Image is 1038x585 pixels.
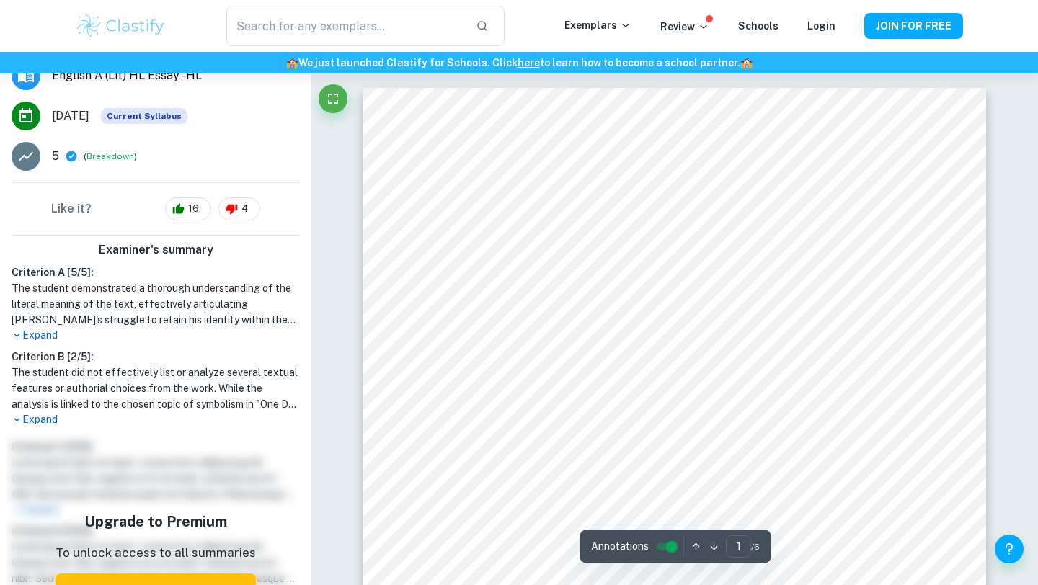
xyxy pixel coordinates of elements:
[564,17,631,33] p: Exemplars
[101,108,187,124] div: This exemplar is based on the current syllabus. Feel free to refer to it for inspiration/ideas wh...
[165,197,211,220] div: 16
[101,108,187,124] span: Current Syllabus
[12,412,300,427] p: Expand
[286,57,298,68] span: 🏫
[226,6,464,46] input: Search for any exemplars...
[751,540,760,553] span: / 6
[52,67,300,84] span: English A (Lit) HL Essay - HL
[180,202,207,216] span: 16
[56,544,256,563] p: To unlock access to all summaries
[56,511,256,532] h5: Upgrade to Premium
[591,539,649,554] span: Annotations
[738,20,778,32] a: Schools
[740,57,753,68] span: 🏫
[660,19,709,35] p: Review
[52,148,59,165] p: 5
[3,55,1035,71] h6: We just launched Clastify for Schools. Click to learn how to become a school partner.
[12,365,300,412] h1: The student did not effectively list or analyze several textual features or authorial choices fro...
[807,20,835,32] a: Login
[864,13,963,39] button: JOIN FOR FREE
[995,535,1024,563] button: Help and Feedback
[12,349,300,365] h6: Criterion B [ 2 / 5 ]:
[52,107,89,125] span: [DATE]
[86,150,134,163] button: Breakdown
[12,264,300,280] h6: Criterion A [ 5 / 5 ]:
[319,84,347,113] button: Fullscreen
[12,280,300,328] h1: The student demonstrated a thorough understanding of the literal meaning of the text, effectively...
[518,57,540,68] a: here
[75,12,167,40] img: Clastify logo
[234,202,256,216] span: 4
[218,197,260,220] div: 4
[6,241,306,259] h6: Examiner's summary
[51,200,92,218] h6: Like it?
[12,328,300,343] p: Expand
[84,150,137,164] span: ( )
